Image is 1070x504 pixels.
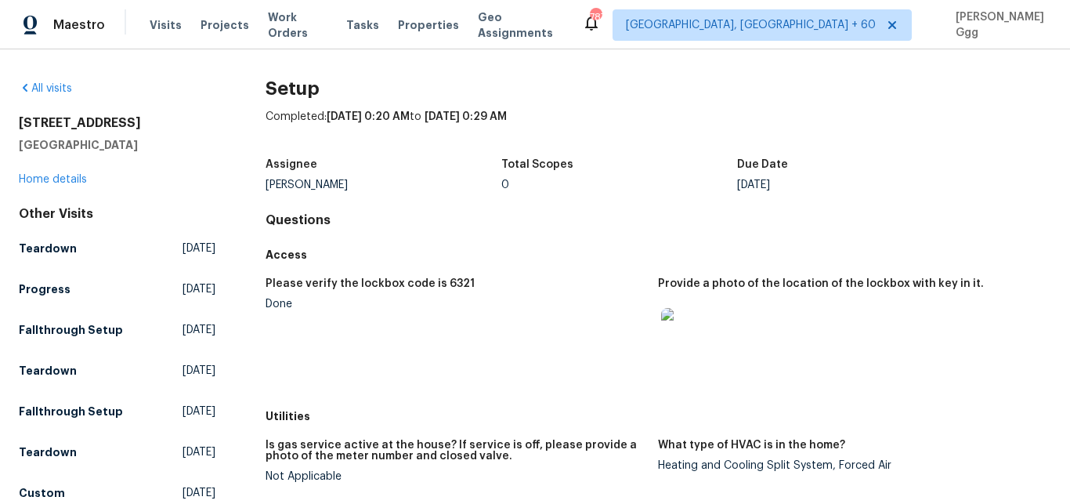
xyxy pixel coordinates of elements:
h5: Please verify the lockbox code is 6321 [266,278,475,289]
h5: Utilities [266,408,1051,424]
h5: Teardown [19,363,77,379]
div: Completed: to [266,109,1051,150]
h5: Access [266,247,1051,263]
span: Geo Assignments [478,9,563,41]
a: Fallthrough Setup[DATE] [19,316,215,344]
div: [DATE] [737,179,973,190]
span: [DATE] [183,281,215,297]
h5: Custom [19,485,65,501]
span: [DATE] [183,444,215,460]
span: Work Orders [268,9,327,41]
span: [DATE] [183,404,215,419]
div: 787 [590,9,601,25]
span: Properties [398,17,459,33]
span: [DATE] [183,322,215,338]
div: Other Visits [19,206,215,222]
span: [DATE] [183,363,215,379]
div: Done [266,299,646,310]
span: Projects [201,17,249,33]
h5: Due Date [737,159,788,170]
div: 0 [501,179,737,190]
span: [DATE] [183,241,215,256]
div: Heating and Cooling Split System, Forced Air [658,460,1039,471]
span: [PERSON_NAME] Ggg [949,9,1047,41]
span: Visits [150,17,182,33]
a: Teardown[DATE] [19,357,215,385]
span: [DATE] 0:20 AM [327,111,410,122]
h5: What type of HVAC is in the home? [658,440,845,451]
a: Teardown[DATE] [19,234,215,263]
a: Progress[DATE] [19,275,215,303]
h5: Fallthrough Setup [19,404,123,419]
h5: Provide a photo of the location of the lockbox with key in it. [658,278,984,289]
h5: Teardown [19,444,77,460]
h5: Assignee [266,159,317,170]
span: Tasks [346,20,379,31]
div: Not Applicable [266,471,646,482]
h2: [STREET_ADDRESS] [19,115,215,131]
h5: Total Scopes [501,159,573,170]
h5: [GEOGRAPHIC_DATA] [19,137,215,153]
a: Fallthrough Setup[DATE] [19,397,215,426]
h5: Progress [19,281,70,297]
a: Teardown[DATE] [19,438,215,466]
h5: Teardown [19,241,77,256]
a: Home details [19,174,87,185]
span: [GEOGRAPHIC_DATA], [GEOGRAPHIC_DATA] + 60 [626,17,876,33]
div: [PERSON_NAME] [266,179,501,190]
span: [DATE] 0:29 AM [425,111,507,122]
a: All visits [19,83,72,94]
h2: Setup [266,81,1051,96]
h5: Fallthrough Setup [19,322,123,338]
h5: Is gas service active at the house? If service is off, please provide a photo of the meter number... [266,440,646,462]
span: [DATE] [183,485,215,501]
span: Maestro [53,17,105,33]
h4: Questions [266,212,1051,228]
